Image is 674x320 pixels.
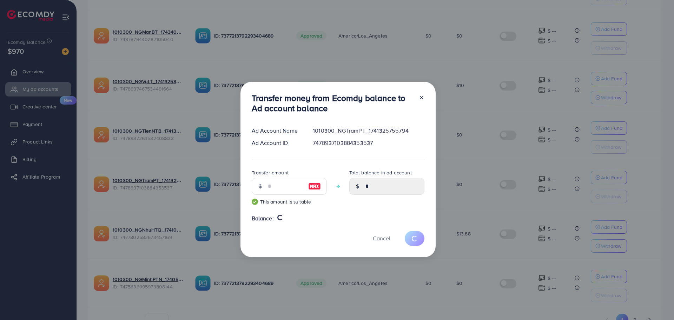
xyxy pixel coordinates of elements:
[252,93,413,113] h3: Transfer money from Ecomdy balance to Ad account balance
[307,127,430,135] div: 1010300_NGTramPT_1741325755794
[252,214,274,222] span: Balance:
[349,169,412,176] label: Total balance in ad account
[252,169,289,176] label: Transfer amount
[307,139,430,147] div: 7478937103884353537
[246,127,308,135] div: Ad Account Name
[252,198,327,205] small: This amount is suitable
[252,199,258,205] img: guide
[364,231,399,246] button: Cancel
[308,182,321,191] img: image
[373,234,390,242] span: Cancel
[644,288,669,315] iframe: Chat
[246,139,308,147] div: Ad Account ID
